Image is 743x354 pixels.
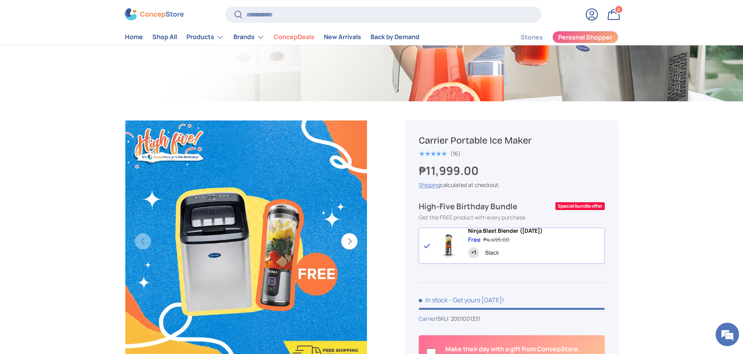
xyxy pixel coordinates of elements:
a: Carrier [419,315,436,322]
div: Free [468,236,481,244]
span: Get this FREE product with every purchase. [419,214,527,221]
a: 5.0 out of 5.0 stars (16) [419,149,461,157]
div: Special bundle offer [555,202,605,210]
span: ★★★★★ [419,150,447,158]
div: Quantity [468,247,479,258]
a: Shop All [152,30,177,45]
div: calculated at checkout. [419,181,604,189]
nav: Primary [125,29,419,45]
span: In stock [419,296,448,304]
a: Personal Shopper [552,31,618,43]
h1: Carrier Portable Ice Maker [419,135,604,147]
a: Home [125,30,143,45]
a: Stories [521,30,543,45]
span: | [436,315,480,322]
nav: Secondary [502,29,618,45]
strong: ₱11,999.00 [419,163,481,178]
summary: Brands [229,29,269,45]
div: (16) [450,151,461,156]
span: 2001001331 [451,315,480,322]
span: We're online! [45,99,108,178]
summary: Products [182,29,229,45]
div: High-Five Birthday Bundle [419,201,553,212]
div: ₱4,495.00 [483,236,510,244]
a: New Arrivals [324,30,361,45]
span: 2 [617,7,620,13]
a: Ninja Blast Blender ([DATE]) [468,228,542,234]
span: Ninja Blast Blender ([DATE]) [468,227,542,234]
a: ConcepDeals [274,30,315,45]
div: Minimize live chat window [128,4,147,23]
img: ConcepStore [125,9,184,21]
a: Shipping [419,181,440,189]
div: Chat with us now [41,44,132,54]
span: Personal Shopper [558,34,612,41]
a: Back by Demand [371,30,419,45]
span: SKU: [437,315,450,322]
p: - Get yours [DATE]! [449,296,504,304]
div: Black [485,248,499,257]
textarea: Type your message and hit 'Enter' [4,214,149,241]
div: 5.0 out of 5.0 stars [419,150,447,157]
